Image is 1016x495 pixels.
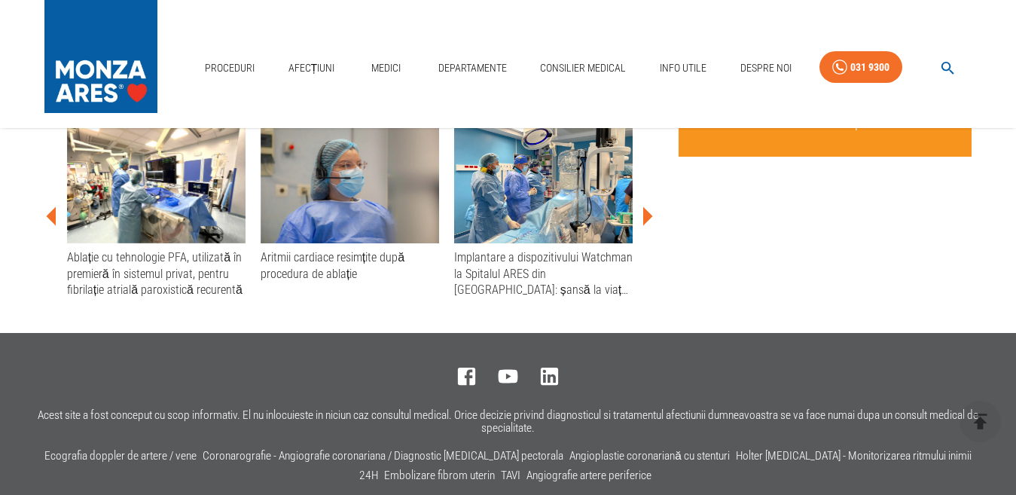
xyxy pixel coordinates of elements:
a: Despre Noi [734,53,798,84]
a: Angioplastie coronariană cu stenturi [569,449,730,463]
a: Proceduri [199,53,261,84]
img: Implantare a dispozitivului Watchman la Spitalul ARES din Cluj-Napoca: șansă la viață pentru un p... [454,123,633,243]
div: Ablație cu tehnologie PFA, utilizată în premieră în sistemul privat, pentru fibrilație atrială pa... [67,249,246,298]
a: Medici [362,53,410,84]
img: Aritmii cardiace resimțite după procedura de ablație [261,123,439,243]
div: Aritmii cardiace resimțite după procedura de ablație [261,249,439,282]
a: Implantare a dispozitivului Watchman la Spitalul ARES din [GEOGRAPHIC_DATA]: șansă la viață pentr... [454,123,633,298]
a: Afecțiuni [282,53,341,84]
a: Ablație cu tehnologie PFA, utilizată în premieră în sistemul privat, pentru fibrilație atrială pa... [67,123,246,298]
a: Angiografie artere periferice [526,469,651,482]
a: Embolizare fibrom uterin [384,469,495,482]
a: Coronarografie - Angiografie coronariana / Diagnostic [MEDICAL_DATA] pectorala [203,449,563,463]
a: Holter [MEDICAL_DATA] - Monitorizarea ritmului inimii 24H [359,449,972,482]
div: Implantare a dispozitivului Watchman la Spitalul ARES din [GEOGRAPHIC_DATA]: șansă la viață pentr... [454,249,633,298]
a: Info Utile [654,53,712,84]
a: Ecografia doppler de artere / vene [44,449,197,463]
p: Acest site a fost conceput cu scop informativ. El nu inlocuieste in niciun caz consultul medical.... [18,409,998,435]
a: Consilier Medical [534,53,632,84]
img: Ablație cu tehnologie PFA, utilizată în premieră în sistemul privat, pentru fibrilație atrială pa... [67,123,246,243]
a: Departamente [432,53,513,84]
a: TAVI [501,469,520,482]
div: 031 9300 [850,58,889,77]
button: delete [960,401,1001,442]
a: Aritmii cardiace resimțite după procedura de ablație [261,123,439,282]
a: 031 9300 [819,51,902,84]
